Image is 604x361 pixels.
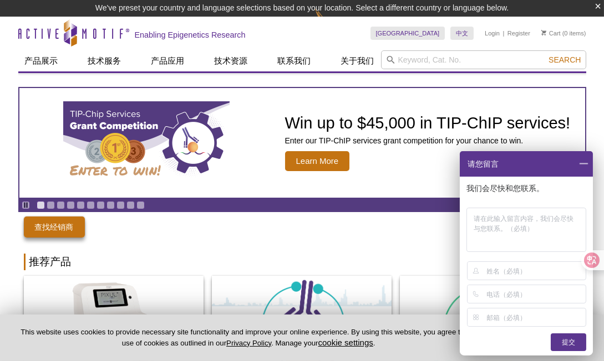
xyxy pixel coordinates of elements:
[271,50,318,71] a: 联系我们
[466,183,588,193] p: 我们会尽快和您联系。
[285,151,350,171] span: Learn More
[485,29,500,37] a: Login
[487,285,584,303] input: 电话（必填）
[97,201,105,209] a: Go to slide 7
[208,50,255,71] a: 技术资源
[19,88,585,198] article: TIP-ChIP Services Grant Competition
[67,201,75,209] a: Go to slide 4
[551,333,586,351] div: 提交
[82,50,128,71] a: 技术服务
[226,339,271,347] a: Privacy Policy
[334,50,381,71] a: 关于我们
[541,27,586,40] li: (0 items)
[541,29,561,37] a: Cart
[285,115,571,131] h2: Win up to $45,000 in TIP-ChIP services!
[77,201,85,209] a: Go to slide 5
[22,201,30,209] a: Toggle autoplay
[450,27,474,40] a: 中文
[466,151,499,177] span: 请您留言
[63,101,230,184] img: TIP-ChIP Services Grant Competition
[487,262,584,280] input: 姓名（必填）
[19,88,585,198] a: TIP-ChIP Services Grant Competition Win up to $45,000 in TIP-ChIP services! Enter our TIP-ChIP se...
[126,201,135,209] a: Go to slide 10
[136,201,145,209] a: Go to slide 11
[24,254,581,270] h2: 推荐产品
[503,27,505,40] li: |
[116,201,125,209] a: Go to slide 9
[135,30,246,40] h2: Enabling Epigenetics Research
[106,201,115,209] a: Go to slide 8
[285,136,571,146] p: Enter our TIP-ChIP services grant competition for your chance to win.
[57,201,65,209] a: Go to slide 3
[18,50,65,71] a: 产品展示
[549,55,581,64] span: Search
[381,50,586,69] input: Keyword, Cat. No.
[507,29,530,37] a: Register
[145,50,191,71] a: 产品应用
[541,30,546,35] img: Your Cart
[37,201,45,209] a: Go to slide 1
[47,201,55,209] a: Go to slide 2
[24,216,85,238] a: 查找经销商
[370,27,445,40] a: [GEOGRAPHIC_DATA]
[487,308,584,326] input: 邮箱（必填）
[87,201,95,209] a: Go to slide 6
[545,55,584,65] button: Search
[315,8,344,34] img: Change Here
[18,327,479,348] p: This website uses cookies to provide necessary site functionality and improve your online experie...
[318,338,373,347] button: cookie settings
